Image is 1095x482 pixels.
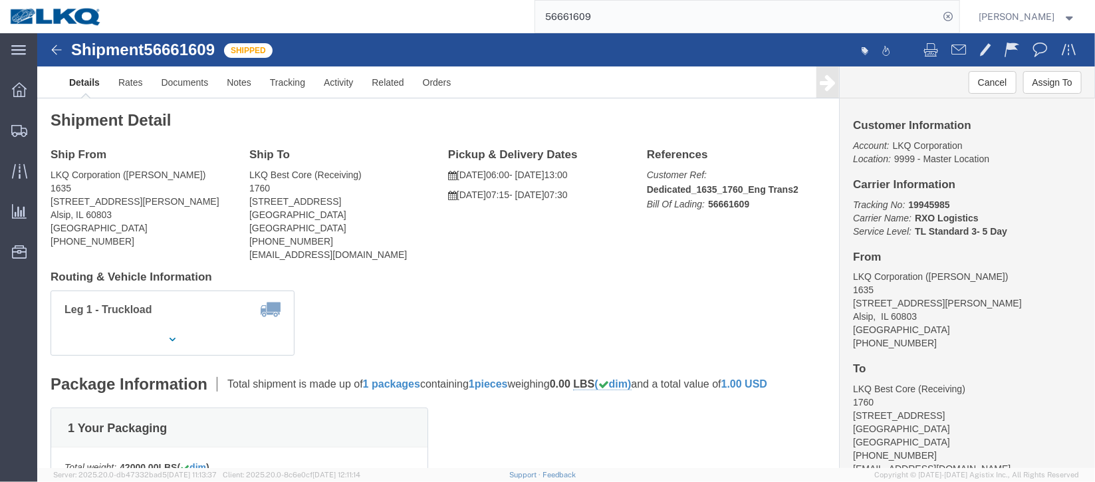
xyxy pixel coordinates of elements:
[543,471,576,479] a: Feedback
[509,471,543,479] a: Support
[167,471,217,479] span: [DATE] 11:13:37
[312,471,360,479] span: [DATE] 12:11:14
[979,9,1077,25] button: [PERSON_NAME]
[535,1,939,33] input: Search for shipment number, reference number
[874,469,1079,481] span: Copyright © [DATE]-[DATE] Agistix Inc., All Rights Reserved
[37,33,1095,468] iframe: FS Legacy Container
[53,471,217,479] span: Server: 2025.20.0-db47332bad5
[979,9,1055,24] span: Christopher Sanchez
[9,7,102,27] img: logo
[223,471,360,479] span: Client: 2025.20.0-8c6e0cf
